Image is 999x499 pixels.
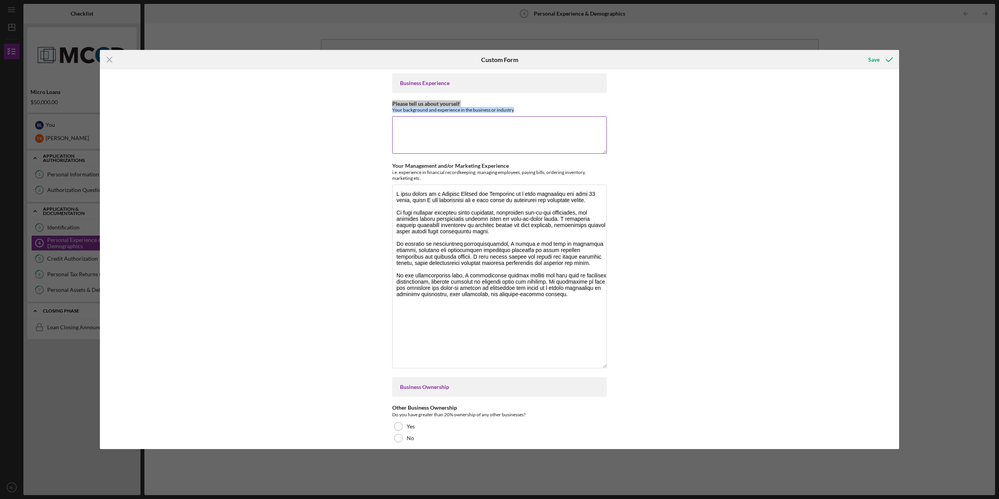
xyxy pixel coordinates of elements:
div: i.e. experience in financial recordkeeping, managing employees, paying bills, ordering inventory,... [392,169,607,181]
label: No [407,435,414,441]
div: Business Experience [400,80,599,86]
div: Other Business Ownership [392,405,607,411]
label: Your Management and/or Marketing Experience [392,162,509,169]
div: Save [868,52,880,67]
div: Your background and experience in the business or industry [392,107,607,113]
div: Business Ownership [400,384,599,390]
label: Please tell us about yourself [392,100,460,107]
h6: Custom Form [481,56,518,63]
textarea: L ipsu dolors am c Adipisc Elitsed doe Temporinc ut l etdo magnaaliqu eni admi 33 venia, quisn E ... [392,185,607,368]
div: Do you have greater than 20% ownership of any other businesses? [392,411,607,419]
button: Save [860,52,899,67]
label: Yes [407,423,415,430]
